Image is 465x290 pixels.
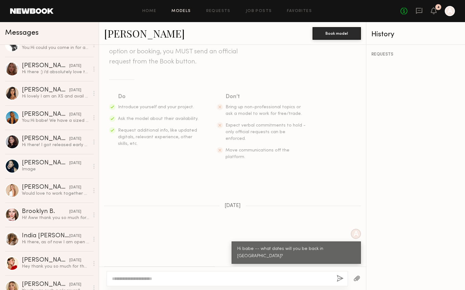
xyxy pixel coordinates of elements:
div: [PERSON_NAME] [22,281,69,288]
div: Hi babe -- what dates will you be back in [GEOGRAPHIC_DATA]? [237,246,355,260]
div: REQUESTS [371,52,460,57]
a: Models [171,9,191,13]
span: Expect verbal commitments to hold - only official requests can be enforced. [226,123,306,141]
div: [PERSON_NAME] [22,87,69,93]
a: Requests [206,9,231,13]
div: Don’t [226,92,307,101]
div: [PERSON_NAME] [22,184,69,191]
button: Book model [313,27,361,40]
div: [DATE] [69,160,81,166]
div: [DATE] [69,185,81,191]
div: Hi there :) i’d absolutely love to come in i don’t consider my self and XS though. let me know yo... [22,69,89,75]
a: Job Posts [246,9,272,13]
span: Introduce yourself and your project. [118,105,194,109]
div: [DATE] [69,257,81,263]
div: [DATE] [69,282,81,288]
div: [DATE] [69,87,81,93]
div: [DATE] [69,136,81,142]
div: Would love to work together again soon! [22,191,89,197]
div: You: Hi babe! We have a sized focused shoot coming up in October and Need an XS Model. Would you ... [22,118,89,124]
span: Bring up non-professional topics or ask a model to work for free/trade. [226,105,302,116]
div: Do [118,92,199,101]
a: Favorites [287,9,312,13]
div: Hey thank you so much for the message but unfortunately I had to catch and emergency flight home ... [22,263,89,269]
div: Hi there! I got released early and I’m heading home now. Is there the ful number I can get an cal... [22,142,89,148]
span: [DATE] [225,203,241,209]
div: You: Hi could you come in for a casting [DATE] or [DATE] in [GEOGRAPHIC_DATA]? We have a shoot [D... [22,45,89,51]
div: [PERSON_NAME] [22,63,69,69]
div: [DATE] [69,63,81,69]
div: [PERSON_NAME] [22,136,69,142]
div: [PERSON_NAME] [22,111,69,118]
div: Hi lovely I am an XS and avail anytime after weds! Just in nyc until then [22,93,89,99]
div: [PERSON_NAME] [22,160,69,166]
span: Move communications off the platform. [226,148,289,159]
a: Home [142,9,157,13]
span: Request additional info, like updated digitals, relevant experience, other skills, etc. [118,128,197,146]
div: Hi! Aww thank you so much for having me, you are the best! [22,215,89,221]
a: Book model [313,30,361,36]
div: [DATE] [69,233,81,239]
div: India [PERSON_NAME] [22,233,69,239]
div: 4 [437,6,440,9]
div: [DATE] [69,112,81,118]
a: [PERSON_NAME] [104,27,185,40]
div: History [371,31,460,38]
div: Image [22,166,89,172]
div: [PERSON_NAME] [22,257,69,263]
span: Messages [5,29,39,37]
div: Brooklyn B. [22,209,69,215]
span: Ask the model about their availability. [118,117,198,121]
a: A [445,6,455,16]
div: Hi there, as of now I am open in the morning anytime from 10 AM to 1 PM. I might have a possible ... [22,239,89,245]
div: [DATE] [69,209,81,215]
